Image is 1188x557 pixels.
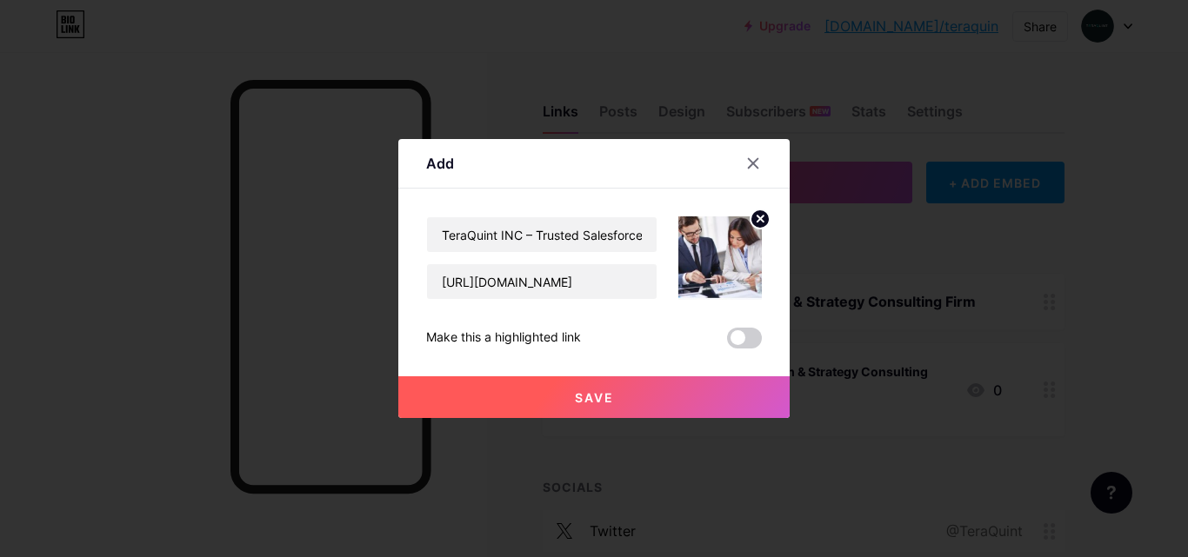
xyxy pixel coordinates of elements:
div: Add [426,153,454,174]
div: Make this a highlighted link [426,328,581,348]
span: Save [575,390,614,405]
img: link_thumbnail [678,216,762,300]
input: URL [427,264,657,299]
button: Save [398,376,790,418]
input: Title [427,217,657,252]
